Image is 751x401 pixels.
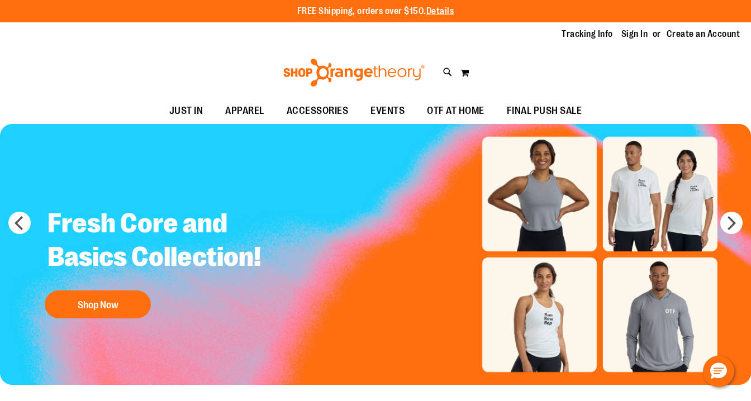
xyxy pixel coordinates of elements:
span: ACCESSORIES [287,98,349,123]
button: prev [8,212,31,234]
a: APPAREL [214,98,275,124]
span: EVENTS [370,98,405,123]
a: Fresh Core and Basics Collection! Shop Now [39,198,302,324]
a: Create an Account [667,28,740,40]
span: JUST IN [169,98,203,123]
img: Shop Orangetheory [282,59,426,87]
h2: Fresh Core and Basics Collection! [39,198,302,285]
a: EVENTS [359,98,416,124]
p: FREE Shipping, orders over $150. [297,5,454,18]
a: Details [426,6,454,16]
a: Tracking Info [562,28,613,40]
button: Shop Now [45,290,151,318]
a: ACCESSORIES [275,98,360,124]
a: JUST IN [158,98,215,124]
a: Sign In [621,28,648,40]
a: OTF AT HOME [416,98,496,124]
button: next [720,212,743,234]
a: FINAL PUSH SALE [496,98,593,124]
span: OTF AT HOME [427,98,484,123]
button: Hello, have a question? Let’s chat. [703,356,734,387]
span: APPAREL [225,98,264,123]
span: FINAL PUSH SALE [507,98,582,123]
